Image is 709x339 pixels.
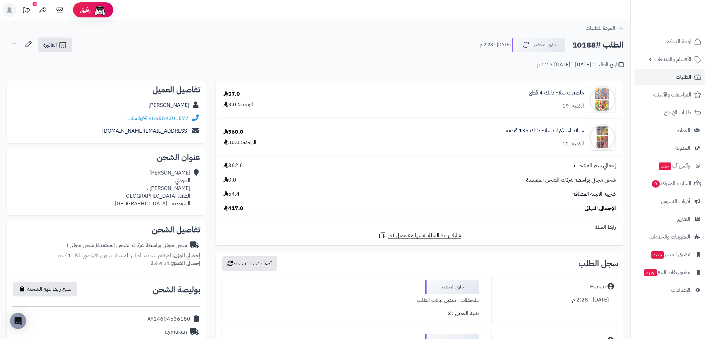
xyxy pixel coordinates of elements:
[586,24,624,32] a: العودة للطلبات
[218,223,621,231] div: رابط السلة
[223,205,243,212] span: 417.0
[635,122,705,138] a: العملاء
[661,197,690,206] span: أدوات التسويق
[635,69,705,85] a: الطلبات
[223,162,243,169] span: 362.6
[127,114,147,122] a: واتساب
[635,193,705,209] a: أدوات التسويق
[13,282,77,296] button: نسخ رابط تتبع الشحنة
[38,38,72,52] a: الفاتورة
[151,259,200,267] small: 31 قطعة
[562,140,584,148] div: الكمية: 12
[666,37,691,46] span: لوحة التحكم
[675,143,690,153] span: المدونة
[585,205,616,212] span: الإجمالي النهائي
[635,211,705,227] a: التقارير
[93,3,107,17] img: ai-face.png
[388,232,461,240] span: شارك رابط السلة نفسها مع عميل آخر
[58,252,171,260] span: لم تقم بتحديد أوزان للمنتجات ، وزن افتراضي للكل 1 كجم
[644,268,690,277] span: تطبيق نقاط البيع
[496,293,614,307] div: [DATE] - 2:28 م
[115,169,190,207] div: [PERSON_NAME] الجودي [PERSON_NAME] ، الصقا، [GEOGRAPHIC_DATA] السعودية - [GEOGRAPHIC_DATA]
[578,260,618,268] h3: سجل الطلب
[225,294,479,307] div: ملاحظات : تعديل بيانات الطلب
[223,139,256,146] div: الوحدة: 30.0
[12,153,200,161] h2: عنوان الشحن
[635,229,705,245] a: التطبيقات والخدمات
[225,307,479,320] div: تنبيه العميل : لا
[67,242,187,249] div: شحن مجاني بواسطة شركات الشحن المعتمدة
[172,252,200,260] strong: إجمالي الوزن:
[590,283,606,291] div: Hanan
[223,190,240,198] span: 54.4
[148,101,189,109] a: [PERSON_NAME]
[526,176,616,184] span: شحن مجاني بواسطة شركات الشحن المعتمدة
[664,108,691,117] span: طلبات الإرجاع
[10,313,26,329] div: Open Intercom Messenger
[222,256,277,271] button: أضف تحديث جديد
[33,2,37,6] div: 10
[573,190,616,198] span: ضريبة القيمة المضافة
[18,3,35,18] a: تحديثات المنصة
[651,251,664,259] span: جديد
[635,176,705,192] a: السلات المتروكة0
[635,282,705,298] a: الإعدادات
[537,61,624,69] div: تاريخ الطلب : [DATE] - [DATE] 1:17 م
[572,38,624,52] h2: الطلب #10188
[635,264,705,280] a: تطبيق نقاط البيعجديد
[80,6,90,14] span: رفيق
[659,162,671,170] span: جديد
[651,250,690,259] span: تطبيق المتجر
[635,105,705,121] a: طلبات الإرجاع
[148,114,189,122] a: 966559301577
[425,280,479,294] div: جاري التحضير
[165,328,187,336] div: aymakan
[512,38,565,52] button: جاري التحضير
[574,162,616,169] span: إجمالي سعر المنتجات
[635,247,705,263] a: تطبيق المتجرجديد
[562,102,584,110] div: الكمية: 19
[102,127,189,135] a: [EMAIL_ADDRESS][DOMAIN_NAME]
[635,33,705,50] a: لوحة التحكم
[223,176,236,184] span: 0.0
[671,285,690,295] span: الإعدادات
[378,231,461,240] a: شارك رابط السلة نفسها مع عميل آخر
[586,24,615,32] span: العودة للطلبات
[635,87,705,103] a: المراجعات والأسئلة
[43,41,57,49] span: الفاتورة
[170,259,200,267] strong: إجمالي القطع:
[678,214,690,224] span: التقارير
[480,42,511,48] small: [DATE] - 2:28 م
[27,285,71,293] span: نسخ رابط تتبع الشحنة
[663,5,703,19] img: logo-2.png
[651,180,660,188] span: 0
[635,140,705,156] a: المدونة
[67,241,97,249] span: ( شحن مجاني )
[223,128,243,136] div: 360.0
[529,89,584,97] a: ملصقات سلام دانك 4 قطع
[654,55,691,64] span: الأقسام والمنتجات
[223,90,240,98] div: 57.0
[153,286,200,294] h2: بوليصة الشحن
[12,226,200,234] h2: تفاصيل الشحن
[635,158,705,174] a: وآتس آبجديد
[676,72,691,82] span: الطلبات
[677,126,690,135] span: العملاء
[653,90,691,99] span: المراجعات والأسئلة
[147,315,190,323] div: AY14604536180
[649,232,690,242] span: التطبيقات والخدمات
[589,124,616,151] img: 1733135034-%D8%B3%D9%84%D8%A7%D9%85%20%D8%AF%D8%A7%D9%86%D9%83%20%D8%B3%D8%AA%D8%A7%D9%86%D8%AF-9...
[12,86,200,94] h2: تفاصيل العميل
[506,127,584,135] a: ستاند استيكرات سلام دانك 135 قطعة
[223,101,253,109] div: الوحدة: 3.0
[589,86,616,113] img: 1714987960-%D8%B3%D9%84%D8%A7%D9%85%20%D8%AF%D8%A7%D9%86%D9%83-90x90.jpg
[651,179,691,188] span: السلات المتروكة
[658,161,690,171] span: وآتس آب
[644,269,657,276] span: جديد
